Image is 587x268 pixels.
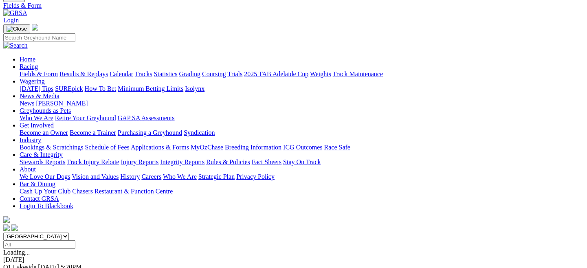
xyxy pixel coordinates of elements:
a: Chasers Restaurant & Function Centre [72,188,173,195]
a: Weights [310,70,331,77]
a: Care & Integrity [20,151,63,158]
div: Bar & Dining [20,188,584,195]
a: Minimum Betting Limits [118,85,183,92]
img: logo-grsa-white.png [3,216,10,223]
a: Race Safe [324,144,350,151]
a: News [20,100,34,107]
div: Industry [20,144,584,151]
div: Greyhounds as Pets [20,114,584,122]
a: News & Media [20,92,59,99]
a: Vision and Values [72,173,119,180]
a: Calendar [110,70,133,77]
a: Breeding Information [225,144,281,151]
div: Wagering [20,85,584,92]
a: Track Injury Rebate [67,158,119,165]
img: logo-grsa-white.png [32,24,38,31]
a: Who We Are [163,173,197,180]
a: Integrity Reports [160,158,204,165]
a: Results & Replays [59,70,108,77]
img: twitter.svg [11,224,18,231]
a: Fields & Form [3,2,584,9]
a: Bar & Dining [20,180,55,187]
a: Become a Trainer [70,129,116,136]
a: Stay On Track [283,158,321,165]
a: Isolynx [185,85,204,92]
a: Grading [179,70,200,77]
a: Coursing [202,70,226,77]
a: Fields & Form [20,70,58,77]
a: Retire Your Greyhound [55,114,116,121]
a: Contact GRSA [20,195,59,202]
a: Login To Blackbook [20,202,73,209]
a: Home [20,56,35,63]
a: SUREpick [55,85,83,92]
span: Loading... [3,249,30,256]
a: Cash Up Your Club [20,188,70,195]
div: Racing [20,70,584,78]
a: Careers [141,173,161,180]
a: Racing [20,63,38,70]
a: [DATE] Tips [20,85,53,92]
a: Statistics [154,70,178,77]
a: 2025 TAB Adelaide Cup [244,70,308,77]
a: Tracks [135,70,152,77]
a: Purchasing a Greyhound [118,129,182,136]
a: Get Involved [20,122,54,129]
a: Trials [227,70,242,77]
a: Syndication [184,129,215,136]
a: Schedule of Fees [85,144,129,151]
img: Search [3,42,28,49]
img: facebook.svg [3,224,10,231]
a: Industry [20,136,41,143]
a: Rules & Policies [206,158,250,165]
a: [PERSON_NAME] [36,100,88,107]
a: MyOzChase [191,144,223,151]
img: Close [7,26,27,32]
a: Track Maintenance [333,70,383,77]
a: Who We Are [20,114,53,121]
a: How To Bet [85,85,117,92]
a: We Love Our Dogs [20,173,70,180]
input: Select date [3,240,75,249]
div: Care & Integrity [20,158,584,166]
a: Bookings & Scratchings [20,144,83,151]
a: Injury Reports [121,158,158,165]
a: Fact Sheets [252,158,281,165]
div: Get Involved [20,129,584,136]
button: Toggle navigation [3,24,30,33]
input: Search [3,33,75,42]
a: Wagering [20,78,45,85]
a: GAP SA Assessments [118,114,175,121]
a: Stewards Reports [20,158,65,165]
a: ICG Outcomes [283,144,322,151]
a: Applications & Forms [131,144,189,151]
div: [DATE] [3,256,584,264]
div: About [20,173,584,180]
a: Greyhounds as Pets [20,107,71,114]
a: Strategic Plan [198,173,235,180]
a: About [20,166,36,173]
a: History [120,173,140,180]
div: News & Media [20,100,584,107]
a: Become an Owner [20,129,68,136]
img: GRSA [3,9,27,17]
a: Privacy Policy [236,173,275,180]
a: Login [3,17,19,24]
